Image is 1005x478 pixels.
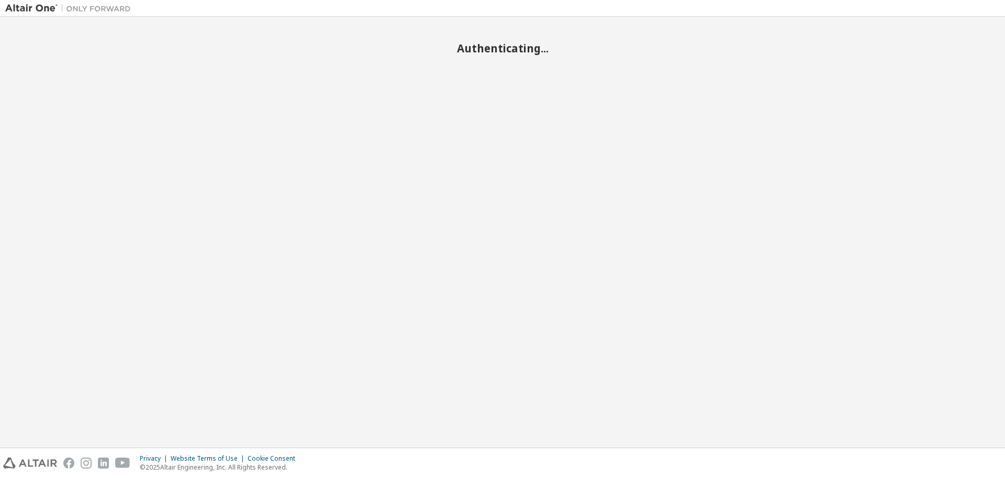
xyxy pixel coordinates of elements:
div: Cookie Consent [248,454,301,463]
img: linkedin.svg [98,458,109,469]
p: © 2025 Altair Engineering, Inc. All Rights Reserved. [140,463,301,472]
h2: Authenticating... [5,41,1000,55]
img: Altair One [5,3,136,14]
img: youtube.svg [115,458,130,469]
div: Website Terms of Use [171,454,248,463]
img: altair_logo.svg [3,458,57,469]
img: facebook.svg [63,458,74,469]
div: Privacy [140,454,171,463]
img: instagram.svg [81,458,92,469]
